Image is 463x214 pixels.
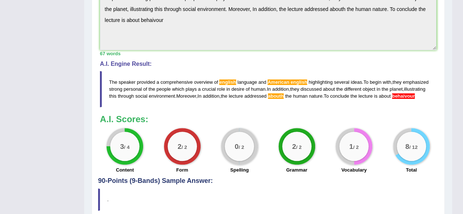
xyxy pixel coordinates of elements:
[349,142,353,150] big: 1
[350,93,357,99] span: the
[290,86,299,92] span: they
[178,142,182,150] big: 2
[392,93,415,99] span: Please add a punctuation mark at the end of paragraph. (did you mean: behaivour.)
[116,166,134,173] label: Content
[176,93,196,99] span: Moreover
[382,86,388,92] span: the
[118,93,134,99] span: through
[181,144,187,150] small: / 2
[309,93,322,99] span: nature
[137,79,155,85] span: provided
[143,86,147,92] span: of
[383,79,391,85] span: with
[156,86,171,92] span: people
[98,188,438,211] blockquote: .
[341,166,367,173] label: Vocabulary
[176,166,188,173] label: Form
[353,144,359,150] small: / 2
[291,79,307,85] span: If the term is a proper noun, use initial capitals. (did you mean: American English)
[344,86,361,92] span: different
[300,86,322,92] span: discussed
[363,86,376,92] span: object
[100,61,436,67] h4: A.I. Engine Result:
[324,93,329,99] span: To
[124,144,130,150] small: / 4
[363,79,369,85] span: To
[217,86,225,92] span: role
[330,93,349,99] span: conclude
[296,144,301,150] small: / 2
[392,79,402,85] span: they
[374,93,377,99] span: is
[235,142,239,150] big: 0
[149,93,175,99] span: environment
[377,86,380,92] span: in
[100,50,436,57] div: 67 words
[230,166,249,173] label: Spelling
[244,93,266,99] span: addressed
[268,79,289,85] span: If the term is a proper noun, use initial capitals. (did you mean: American English)
[197,93,201,99] span: In
[238,79,257,85] span: language
[379,93,391,99] span: about
[358,93,373,99] span: lecture
[404,86,425,92] span: illustrating
[109,86,122,92] span: strong
[336,86,343,92] span: the
[370,79,381,85] span: begin
[119,79,135,85] span: speaker
[351,79,362,85] span: ideas
[160,79,193,85] span: comprehensive
[268,93,284,99] span: Possible spelling mistake found. (did you mean: about)
[403,79,428,85] span: emphasized
[289,79,291,85] span: If the term is a proper noun, use initial capitals. (did you mean: American English)
[229,93,243,99] span: lecture
[100,114,148,124] b: A.I. Scores:
[267,86,271,92] span: In
[409,144,418,150] small: / 12
[231,86,244,92] span: desire
[186,86,197,92] span: plays
[156,79,159,85] span: a
[221,93,227,99] span: the
[226,86,230,92] span: in
[406,166,417,173] label: Total
[389,86,402,92] span: planet
[172,86,184,92] span: which
[246,86,250,92] span: of
[286,166,307,173] label: Grammar
[334,79,349,85] span: several
[405,142,409,150] big: 8
[309,79,333,85] span: highlighting
[194,79,213,85] span: overview
[214,79,218,85] span: of
[124,86,142,92] span: personal
[135,93,148,99] span: social
[198,86,201,92] span: a
[272,86,289,92] span: addition
[219,79,236,85] span: Possible spelling mistake found. (did you mean: English)
[149,86,155,92] span: the
[292,142,296,150] big: 2
[293,93,307,99] span: human
[109,93,116,99] span: this
[120,142,124,150] big: 3
[202,86,216,92] span: crucial
[203,93,220,99] span: addition
[239,144,244,150] small: / 2
[285,93,292,99] span: the
[251,86,266,92] span: human
[109,79,117,85] span: The
[100,71,436,107] blockquote: . , . , , . , , .
[323,86,335,92] span: about
[258,79,266,85] span: and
